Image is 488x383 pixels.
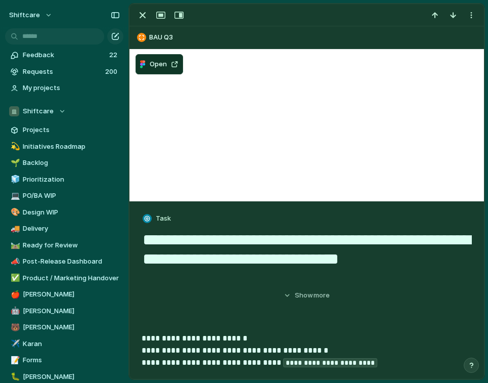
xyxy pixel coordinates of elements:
[9,142,19,152] button: 💫
[150,59,167,69] span: Open
[295,290,313,301] span: Show
[134,29,479,46] button: BAU Q3
[23,175,120,185] span: Prioritization
[9,224,19,234] button: 🚚
[5,80,123,96] a: My projects
[23,322,120,332] span: [PERSON_NAME]
[23,224,120,234] span: Delivery
[9,339,19,349] button: ✈️
[9,273,19,283] button: ✅
[5,287,123,302] a: 🍎[PERSON_NAME]
[9,372,19,382] button: 🐛
[109,50,119,60] span: 22
[23,273,120,283] span: Product / Marketing Handover
[9,355,19,365] button: 📝
[9,306,19,316] button: 🤖
[5,64,123,79] a: Requests200
[9,175,19,185] button: 🧊
[9,240,19,250] button: 🛤️
[23,289,120,300] span: [PERSON_NAME]
[11,141,18,152] div: 💫
[11,305,18,317] div: 🤖
[156,214,171,224] span: Task
[11,157,18,169] div: 🌱
[23,257,120,267] span: Post-Release Dashboard
[23,125,120,135] span: Projects
[23,106,54,116] span: Shiftcare
[23,355,120,365] span: Forms
[5,304,123,319] a: 🤖[PERSON_NAME]
[11,239,18,251] div: 🛤️
[136,54,183,74] button: Open
[23,372,120,382] span: [PERSON_NAME]
[23,50,106,60] span: Feedback
[141,211,174,226] button: Task
[5,353,123,368] a: 📝Forms
[11,256,18,268] div: 📣
[9,257,19,267] button: 📣
[11,190,18,202] div: 💻
[11,272,18,284] div: ✅
[314,290,330,301] span: more
[11,289,18,301] div: 🍎
[11,206,18,218] div: 🎨
[23,207,120,218] span: Design WIP
[11,338,18,350] div: ✈️
[9,10,40,20] span: shiftcare
[23,191,120,201] span: PO/BA WIP
[142,286,472,305] button: Showmore
[5,48,123,63] a: Feedback22
[23,83,120,93] span: My projects
[23,240,120,250] span: Ready for Review
[9,289,19,300] button: 🍎
[5,238,123,253] a: 🛤️Ready for Review
[5,122,123,138] a: Projects
[23,339,120,349] span: Karan
[9,322,19,332] button: 🐻
[11,371,18,382] div: 🐛
[5,336,123,352] a: ✈️Karan
[9,158,19,168] button: 🌱
[5,320,123,335] a: 🐻[PERSON_NAME]
[5,221,123,236] a: 🚚Delivery
[11,223,18,235] div: 🚚
[11,174,18,185] div: 🧊
[5,104,123,119] button: Shiftcare
[149,32,479,42] span: BAU Q3
[23,67,102,77] span: Requests
[9,191,19,201] button: 💻
[11,355,18,366] div: 📝
[5,155,123,171] a: 🌱Backlog
[5,205,123,220] a: 🎨Design WIP
[5,172,123,187] a: 🧊Prioritization
[5,7,58,23] button: shiftcare
[23,158,120,168] span: Backlog
[5,271,123,286] a: ✅Product / Marketing Handover
[105,67,119,77] span: 200
[23,306,120,316] span: [PERSON_NAME]
[23,142,120,152] span: Initiatives Roadmap
[5,139,123,154] a: 💫Initiatives Roadmap
[5,254,123,269] a: 📣Post-Release Dashboard
[11,322,18,333] div: 🐻
[5,188,123,203] a: 💻PO/BA WIP
[9,207,19,218] button: 🎨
